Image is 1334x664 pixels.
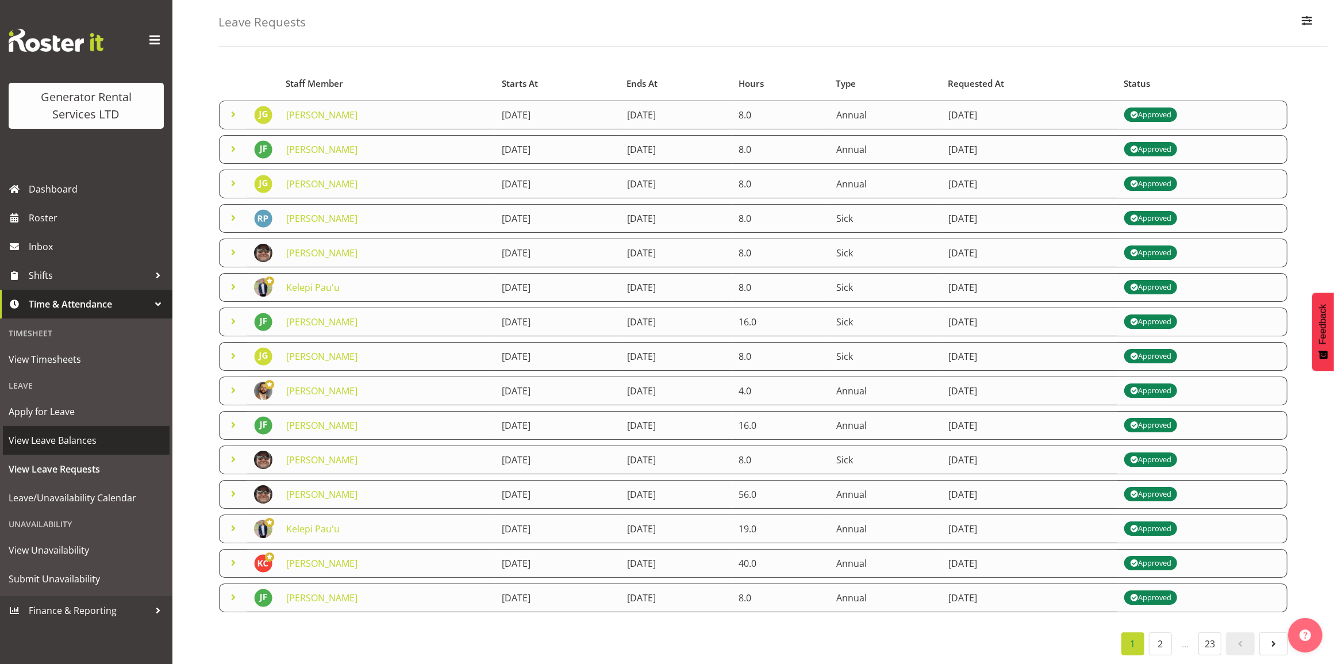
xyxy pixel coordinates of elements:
td: [DATE] [495,342,620,371]
a: [PERSON_NAME] [286,488,357,501]
td: [DATE] [620,446,732,474]
td: [DATE] [495,170,620,198]
td: [DATE] [620,204,732,233]
span: View Leave Balances [9,432,164,449]
td: [DATE] [941,515,1117,543]
div: Timesheet [3,321,170,345]
span: Roster [29,209,167,227]
div: Approved [1130,556,1171,570]
td: [DATE] [620,101,732,129]
td: 8.0 [732,135,829,164]
a: 2 [1149,632,1172,655]
a: [PERSON_NAME] [286,143,357,156]
td: Annual [829,515,941,543]
td: [DATE] [941,170,1117,198]
td: 8.0 [732,584,829,612]
td: [DATE] [495,101,620,129]
a: [PERSON_NAME] [286,592,357,604]
span: Staff Member [286,77,343,90]
td: [DATE] [941,101,1117,129]
span: View Timesheets [9,351,164,368]
td: [DATE] [941,480,1117,509]
td: [DATE] [620,239,732,267]
td: [DATE] [495,446,620,474]
td: Annual [829,377,941,405]
td: [DATE] [941,584,1117,612]
span: Shifts [29,267,149,284]
img: rick-ankersae3846da6c6acb3f3203d7ce06c7e011.png [254,451,272,469]
img: rick-ankersae3846da6c6acb3f3203d7ce06c7e011.png [254,485,272,504]
a: [PERSON_NAME] [286,109,357,121]
td: 56.0 [732,480,829,509]
div: Approved [1130,522,1171,536]
span: Feedback [1318,304,1328,344]
td: [DATE] [620,549,732,578]
a: 23 [1198,632,1221,655]
span: Finance & Reporting [29,602,149,619]
td: Sick [829,239,941,267]
td: [DATE] [495,273,620,302]
img: james-goodin10393.jpg [254,347,272,366]
button: Filter Employees [1295,10,1319,35]
div: Approved [1130,315,1171,329]
a: [PERSON_NAME] [286,247,357,259]
img: jack-ford10538.jpg [254,313,272,331]
a: [PERSON_NAME] [286,316,357,328]
img: Rosterit website logo [9,29,103,52]
div: Approved [1130,591,1171,605]
a: View Timesheets [3,345,170,374]
td: 16.0 [732,308,829,336]
td: 8.0 [732,446,829,474]
td: [DATE] [620,584,732,612]
a: View Leave Requests [3,455,170,483]
td: Annual [829,549,941,578]
td: 8.0 [732,101,829,129]
td: [DATE] [941,446,1117,474]
a: View Unavailability [3,536,170,565]
a: Leave/Unavailability Calendar [3,483,170,512]
span: View Unavailability [9,542,164,559]
td: Sick [829,308,941,336]
div: Leave [3,374,170,397]
td: [DATE] [620,480,732,509]
span: Ends At [626,77,658,90]
a: [PERSON_NAME] [286,178,357,190]
span: View Leave Requests [9,460,164,478]
div: Generator Rental Services LTD [20,89,152,123]
td: Sick [829,342,941,371]
a: [PERSON_NAME] [286,557,357,570]
td: [DATE] [941,273,1117,302]
a: View Leave Balances [3,426,170,455]
td: [DATE] [620,411,732,440]
td: 4.0 [732,377,829,405]
td: Annual [829,584,941,612]
td: [DATE] [495,135,620,164]
span: Time & Attendance [29,295,149,313]
td: Annual [829,480,941,509]
td: Annual [829,170,941,198]
a: Kelepi Pau'u [286,523,340,535]
span: Dashboard [29,181,167,198]
td: 40.0 [732,549,829,578]
td: [DATE] [941,549,1117,578]
a: [PERSON_NAME] [286,385,357,397]
td: Annual [829,135,941,164]
span: Apply for Leave [9,403,164,420]
img: jack-ford10538.jpg [254,589,272,607]
img: sean-johnstone4fef95288b34d066b2c6be044394188f.png [254,382,272,400]
img: james-goodin10393.jpg [254,175,272,193]
td: 8.0 [732,342,829,371]
img: kelepi-pauuadf51ac2b38380d4c50de8760bb396c3.png [254,278,272,297]
a: [PERSON_NAME] [286,419,357,432]
td: [DATE] [495,480,620,509]
a: Kelepi Pau'u [286,281,340,294]
td: 8.0 [732,170,829,198]
div: Unavailability [3,512,170,536]
img: rick-ankersae3846da6c6acb3f3203d7ce06c7e011.png [254,244,272,262]
td: 8.0 [732,204,829,233]
td: [DATE] [620,515,732,543]
div: Approved [1130,143,1171,156]
a: [PERSON_NAME] [286,454,357,466]
a: Apply for Leave [3,397,170,426]
span: Leave/Unavailability Calendar [9,489,164,506]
